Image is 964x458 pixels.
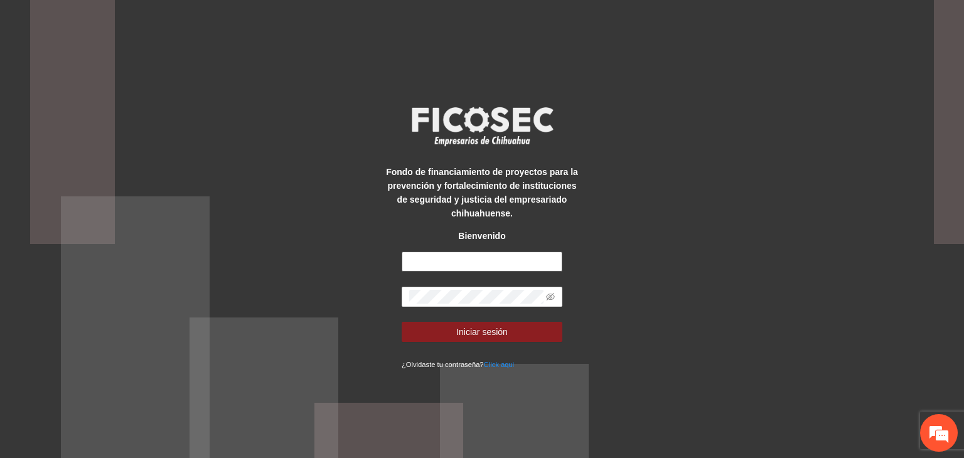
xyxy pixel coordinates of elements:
strong: Bienvenido [458,231,505,241]
span: Iniciar sesión [456,325,508,339]
span: eye-invisible [546,292,555,301]
img: logo [404,103,560,149]
strong: Fondo de financiamiento de proyectos para la prevención y fortalecimiento de instituciones de seg... [386,167,578,218]
button: Iniciar sesión [402,322,562,342]
small: ¿Olvidaste tu contraseña? [402,361,514,368]
a: Click aqui [484,361,515,368]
